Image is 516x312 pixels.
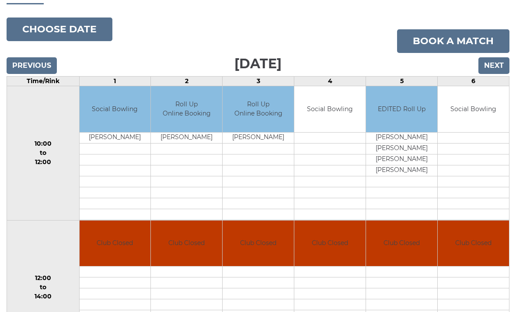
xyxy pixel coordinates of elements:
[294,221,366,266] td: Club Closed
[366,86,437,132] td: EDITED Roll Up
[223,221,294,266] td: Club Closed
[366,154,437,165] td: [PERSON_NAME]
[366,221,437,266] td: Club Closed
[7,77,80,86] td: Time/Rink
[223,132,294,143] td: [PERSON_NAME]
[151,221,222,266] td: Club Closed
[7,57,57,74] input: Previous
[397,29,509,53] a: Book a match
[80,86,151,132] td: Social Bowling
[80,221,151,266] td: Club Closed
[223,77,294,86] td: 3
[366,143,437,154] td: [PERSON_NAME]
[366,165,437,176] td: [PERSON_NAME]
[294,86,366,132] td: Social Bowling
[7,18,112,41] button: Choose date
[151,132,222,143] td: [PERSON_NAME]
[151,86,222,132] td: Roll Up Online Booking
[80,132,151,143] td: [PERSON_NAME]
[223,86,294,132] td: Roll Up Online Booking
[151,77,223,86] td: 2
[438,86,509,132] td: Social Bowling
[366,132,437,143] td: [PERSON_NAME]
[7,86,80,221] td: 10:00 to 12:00
[478,57,509,74] input: Next
[438,77,509,86] td: 6
[438,221,509,266] td: Club Closed
[79,77,151,86] td: 1
[366,77,438,86] td: 5
[294,77,366,86] td: 4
